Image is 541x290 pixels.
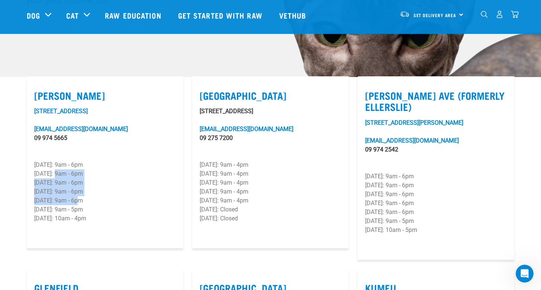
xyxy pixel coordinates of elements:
[34,178,176,187] p: [DATE]: 9am - 6pm
[272,0,316,30] a: Vethub
[365,199,507,208] p: [DATE]: 9am - 6pm
[200,214,341,223] p: [DATE]: Closed
[34,134,67,141] a: 09 974 5665
[365,181,507,190] p: [DATE]: 9am - 6pm
[200,205,341,214] p: [DATE]: Closed
[34,169,176,178] p: [DATE]: 9am - 6pm
[200,169,341,178] p: [DATE]: 9am - 4pm
[365,90,507,112] label: [PERSON_NAME] Ave (Formerly Ellerslie)
[516,265,534,283] iframe: Intercom live chat
[496,10,503,18] img: user.png
[27,10,40,21] a: Dog
[200,196,341,205] p: [DATE]: 9am - 4pm
[34,90,176,101] label: [PERSON_NAME]
[97,0,170,30] a: Raw Education
[200,107,341,116] p: [STREET_ADDRESS]
[481,11,488,18] img: home-icon-1@2x.png
[200,134,233,141] a: 09 275 7200
[34,196,176,205] p: [DATE]: 9am - 6pm
[200,160,341,169] p: [DATE]: 9am - 4pm
[365,119,463,126] a: [STREET_ADDRESS][PERSON_NAME]
[34,125,128,133] a: [EMAIL_ADDRESS][DOMAIN_NAME]
[200,187,341,196] p: [DATE]: 9am - 4pm
[200,90,341,101] label: [GEOGRAPHIC_DATA]
[34,187,176,196] p: [DATE]: 9am - 6pm
[400,11,410,17] img: van-moving.png
[200,178,341,187] p: [DATE]: 9am - 4pm
[365,217,507,226] p: [DATE]: 9am - 5pm
[365,190,507,199] p: [DATE]: 9am - 6pm
[34,205,176,214] p: [DATE]: 9am - 5pm
[365,208,507,217] p: [DATE]: 9am - 6pm
[365,172,507,181] p: [DATE]: 9am - 6pm
[34,160,176,169] p: [DATE]: 9am - 6pm
[511,10,519,18] img: home-icon@2x.png
[200,125,293,133] a: [EMAIL_ADDRESS][DOMAIN_NAME]
[171,0,272,30] a: Get started with Raw
[34,214,176,223] p: [DATE]: 10am - 4pm
[365,137,459,144] a: [EMAIL_ADDRESS][DOMAIN_NAME]
[66,10,79,21] a: Cat
[34,108,88,115] a: [STREET_ADDRESS]
[365,146,398,153] a: 09 974 2542
[413,14,457,16] span: Set Delivery Area
[365,226,507,235] p: [DATE]: 10am - 5pm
